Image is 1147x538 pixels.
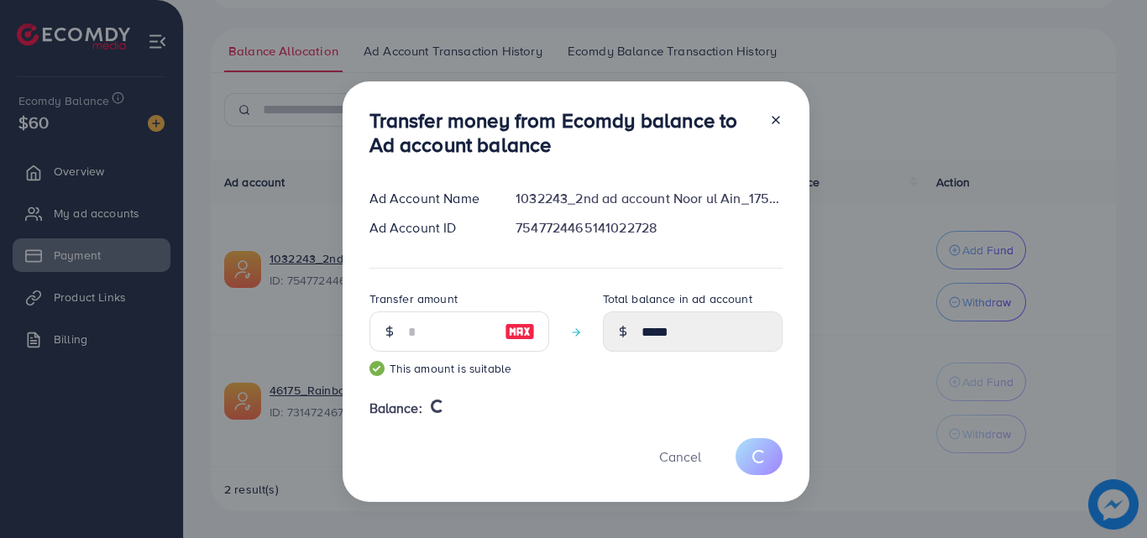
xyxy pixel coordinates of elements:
div: Ad Account ID [356,218,503,238]
span: Cancel [659,447,701,466]
img: image [505,321,535,342]
img: guide [369,361,385,376]
button: Cancel [638,438,722,474]
div: 7547724465141022728 [502,218,795,238]
div: 1032243_2nd ad account Noor ul Ain_1757341624637 [502,189,795,208]
span: Balance: [369,399,422,418]
h3: Transfer money from Ecomdy balance to Ad account balance [369,108,756,157]
small: This amount is suitable [369,360,549,377]
label: Transfer amount [369,290,458,307]
label: Total balance in ad account [603,290,752,307]
div: Ad Account Name [356,189,503,208]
